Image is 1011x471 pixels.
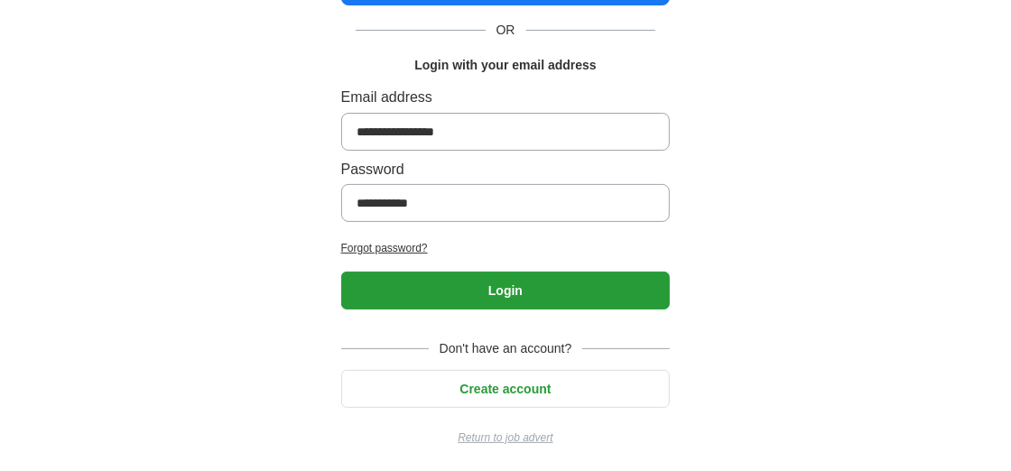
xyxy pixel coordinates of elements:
button: Create account [341,370,671,408]
span: OR [486,20,526,40]
label: Email address [341,86,671,109]
h1: Login with your email address [414,55,596,75]
span: Don't have an account? [429,338,583,358]
a: Return to job advert [341,429,671,447]
button: Login [341,272,671,309]
a: Create account [341,382,671,396]
a: Forgot password? [341,240,671,257]
label: Password [341,158,671,181]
